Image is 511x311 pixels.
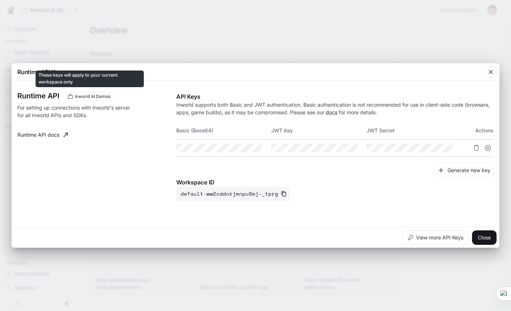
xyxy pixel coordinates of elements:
button: Close [472,230,497,245]
button: Delete API key [471,142,482,154]
a: Runtime API docs [14,128,71,142]
button: default-ww2cddnkjmnpu8mj-_tprg [176,187,290,201]
a: docs [326,109,337,115]
th: Basic (Base64) [176,122,272,139]
th: JWT Key [271,122,367,139]
th: Actions [462,122,494,139]
button: View more API Keys [402,230,469,245]
p: API Keys [176,92,494,101]
div: These keys will apply to your current workspace only [65,92,114,101]
h3: Runtime API [17,92,59,99]
button: Generate new key [434,163,494,178]
div: These keys will apply to your current workspace only [36,71,144,87]
p: Inworld supports both Basic and JWT authentication. Basic authentication is not recommended for u... [176,101,494,116]
p: Workspace ID [176,178,494,187]
p: For setting up connections with Inworld's server for all Inworld APIs and SDKs. [17,104,132,119]
p: Runtime API Key [17,68,61,76]
th: JWT Secret [367,122,462,139]
button: Suspend API key [482,142,494,154]
span: Inworld AI Demos [72,93,113,100]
